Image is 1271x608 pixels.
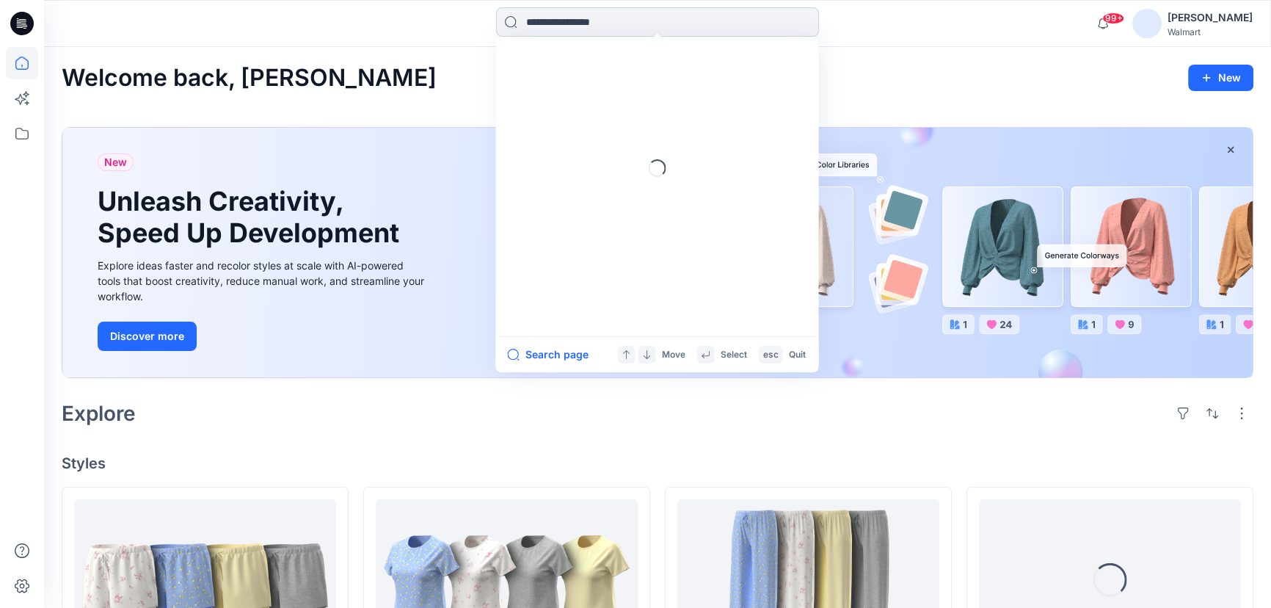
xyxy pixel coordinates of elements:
p: Quit [788,347,805,363]
img: avatar [1132,9,1162,38]
h2: Welcome back, [PERSON_NAME] [62,65,437,92]
span: New [104,153,127,171]
p: Select [720,347,746,363]
div: Walmart [1168,26,1253,37]
button: Search page [507,346,588,363]
div: Explore ideas faster and recolor styles at scale with AI-powered tools that boost creativity, red... [98,258,428,304]
h2: Explore [62,402,136,425]
button: New [1188,65,1253,91]
p: esc [762,347,778,363]
span: 99+ [1102,12,1124,24]
button: Discover more [98,322,197,351]
h1: Unleash Creativity, Speed Up Development [98,186,406,249]
div: [PERSON_NAME] [1168,9,1253,26]
a: Discover more [98,322,428,351]
p: Move [661,347,685,363]
h4: Styles [62,455,1253,472]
